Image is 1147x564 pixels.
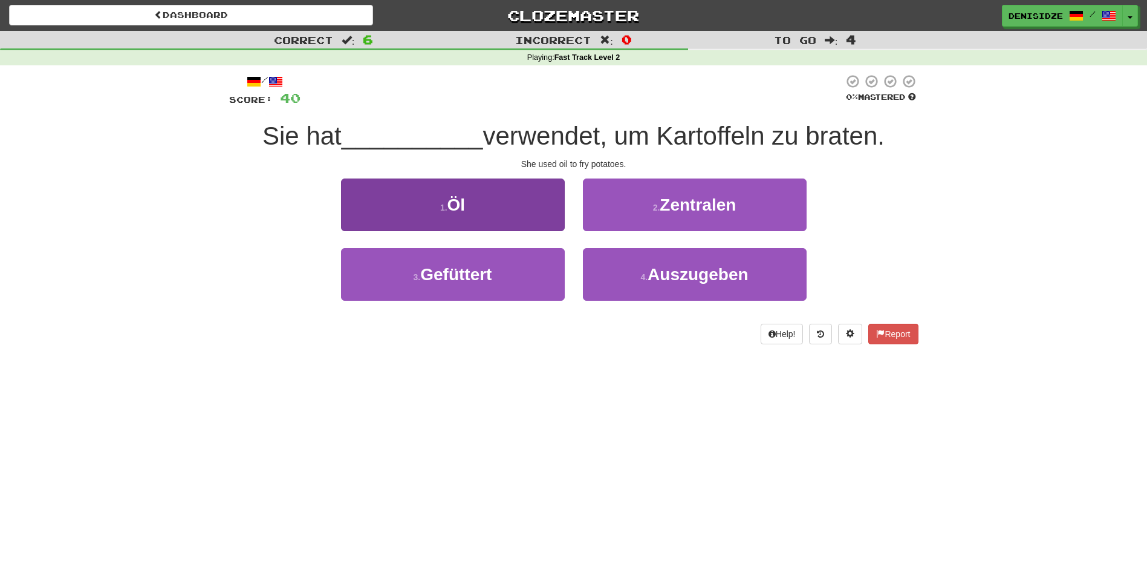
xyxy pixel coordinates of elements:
button: 3.Gefüttert [341,248,565,301]
span: Öl [447,195,466,214]
span: Sie hat [262,122,342,150]
button: Help! [761,324,804,344]
a: Clozemaster [391,5,755,26]
span: : [600,35,613,45]
button: Report [868,324,918,344]
span: Zentralen [660,195,736,214]
span: verwendet, um Kartoffeln zu braten. [483,122,885,150]
span: 0 % [846,92,858,102]
div: / [229,74,301,89]
span: Gefüttert [420,265,492,284]
span: 4 [846,32,856,47]
span: Correct [274,34,333,46]
small: 3 . [414,272,421,282]
span: 0 [622,32,632,47]
span: Score: [229,94,273,105]
span: denisidze [1009,10,1063,21]
span: 6 [363,32,373,47]
div: She used oil to fry potatoes. [229,158,918,170]
span: 40 [280,90,301,105]
button: 4.Auszugeben [583,248,807,301]
span: Auszugeben [648,265,748,284]
a: Dashboard [9,5,373,25]
button: 2.Zentralen [583,179,807,231]
span: / [1090,10,1096,18]
span: Incorrect [515,34,591,46]
small: 4 . [640,272,648,282]
strong: Fast Track Level 2 [554,53,620,62]
span: : [342,35,355,45]
button: Round history (alt+y) [809,324,832,344]
small: 1 . [440,203,447,212]
button: 1.Öl [341,179,565,231]
small: 2 . [653,203,660,212]
a: denisidze / [1002,5,1123,27]
div: Mastered [843,92,918,103]
span: To go [774,34,816,46]
span: : [825,35,838,45]
span: __________ [342,122,483,150]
